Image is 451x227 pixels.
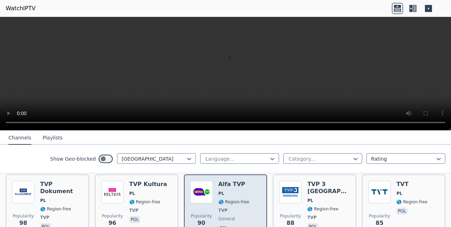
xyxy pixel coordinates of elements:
span: PL [129,191,135,196]
span: TVP [129,208,138,213]
span: Popularity [191,213,212,219]
span: PL [218,191,224,196]
h6: TVP 3 [GEOGRAPHIC_DATA] [307,181,350,195]
button: Channels [8,131,31,145]
img: TVP Kultura [101,181,124,203]
img: Alfa TVP [190,181,213,203]
span: TVP [218,208,228,213]
span: 🌎 Region-free [396,199,427,205]
span: TVP [40,215,49,220]
img: TVT [368,181,391,203]
span: 🌎 Region-free [307,206,338,212]
a: WatchIPTV [6,4,36,13]
span: Popularity [369,213,390,219]
img: TVP Dokument [12,181,35,203]
span: 🌎 Region-free [129,199,160,205]
span: general [218,216,235,222]
h6: TVT [396,181,427,188]
span: PL [307,198,313,203]
h6: TVP Kultura [129,181,167,188]
span: Popularity [280,213,301,219]
span: Popularity [13,213,34,219]
span: TVP [307,215,316,220]
p: pol [396,208,407,215]
label: Show Geo-blocked [50,155,96,162]
span: Popularity [102,213,123,219]
span: PL [40,198,46,203]
h6: TVP Dokument [40,181,83,195]
button: Playlists [43,131,63,145]
span: 🌎 Region-free [218,199,249,205]
span: PL [396,191,402,196]
h6: Alfa TVP [218,181,249,188]
img: TVP 3 Warszawa [279,181,302,203]
p: pol [129,216,140,223]
span: 🌎 Region-free [40,206,71,212]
